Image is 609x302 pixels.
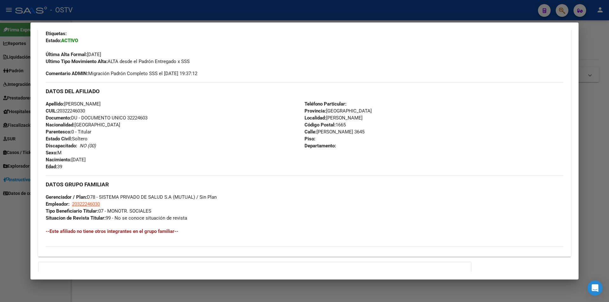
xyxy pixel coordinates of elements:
span: [PERSON_NAME] 3645 [304,129,364,135]
strong: Código Postal: [304,122,336,128]
strong: Estado: [46,38,61,43]
strong: Provincia: [304,108,326,114]
strong: Sexo: [46,150,57,156]
span: D78 - SISTEMA PRIVADO DE SALUD S.A (MUTUAL) / Sin Plan [46,194,217,200]
h3: DATOS GRUPO FAMILIAR [46,181,563,188]
span: 20322246030 [46,108,85,114]
span: [GEOGRAPHIC_DATA] [46,122,120,128]
strong: Nacimiento: [46,157,71,163]
strong: Ultimo Tipo Movimiento Alta: [46,59,108,64]
span: [DATE] [46,157,86,163]
span: 99 - No se conoce situación de revista [46,215,187,221]
span: 07 - MONOTR. SOCIALES [46,208,151,214]
span: [PERSON_NAME] [304,115,363,121]
span: ALTA desde el Padrón Entregado x SSS [46,59,190,64]
span: M [46,150,62,156]
span: 39 [46,164,62,170]
span: [PERSON_NAME] [46,101,101,107]
strong: Apellido: [46,101,64,107]
strong: Discapacitado: [46,143,77,149]
strong: Empleador: [46,201,69,207]
strong: Documento: [46,115,71,121]
strong: Tipo Beneficiario Titular: [46,208,98,214]
strong: ACTIVO [61,38,78,43]
strong: Departamento: [304,143,336,149]
h4: --Este afiliado no tiene otros integrantes en el grupo familiar-- [46,228,563,235]
strong: Estado Civil: [46,136,72,142]
strong: Piso: [304,136,315,142]
span: 20322246030 [72,201,100,207]
strong: CUIL: [46,108,57,114]
i: NO (00) [80,143,96,149]
strong: Nacionalidad: [46,122,75,128]
span: Migración Padrón Completo SSS el [DATE] 19:37:12 [46,70,197,77]
strong: Última Alta Formal: [46,52,87,57]
strong: Comentario ADMIN: [46,71,88,76]
strong: Teléfono Particular: [304,101,346,107]
span: 0 - Titular [46,129,91,135]
strong: Edad: [46,164,57,170]
span: [DATE] [46,52,101,57]
span: [GEOGRAPHIC_DATA] [304,108,372,114]
strong: Calle: [304,129,317,135]
span: DU - DOCUMENTO UNICO 32224603 [46,115,147,121]
h3: DATOS DEL AFILIADO [46,88,563,95]
div: Datos de Empadronamiento [38,1,571,257]
span: Soltero [46,136,88,142]
strong: Situacion de Revista Titular: [46,215,106,221]
div: Open Intercom Messenger [587,280,603,296]
strong: Parentesco: [46,129,71,135]
strong: Localidad: [304,115,326,121]
strong: Etiquetas: [46,31,67,36]
strong: Gerenciador / Plan: [46,194,87,200]
span: 1665 [304,122,346,128]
